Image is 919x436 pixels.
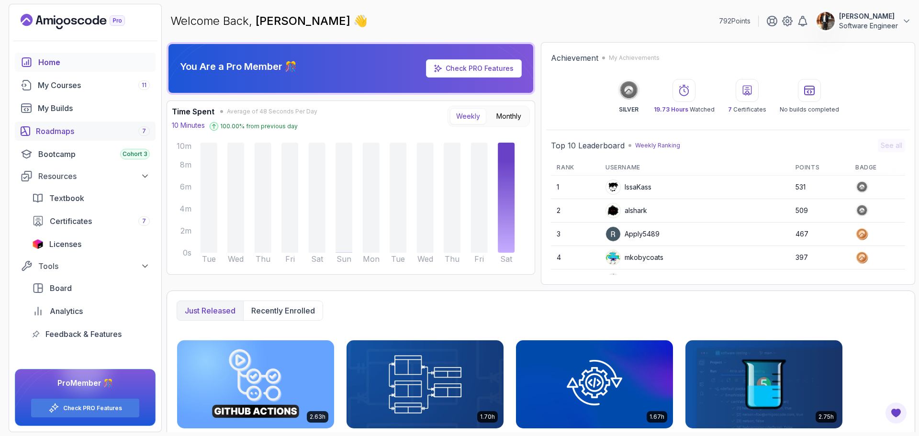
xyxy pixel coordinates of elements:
[172,106,214,117] h3: Time Spent
[480,413,495,421] p: 1.70h
[474,254,484,264] tspan: Fri
[256,14,353,28] span: [PERSON_NAME]
[605,273,707,289] div: [PERSON_NAME].delaguia
[619,106,639,113] p: SILVER
[15,53,156,72] a: home
[606,274,620,288] img: default monster avatar
[336,254,351,264] tspan: Sun
[50,215,92,227] span: Certificates
[15,122,156,141] a: roadmaps
[183,248,191,257] tspan: 0s
[685,340,842,428] img: Java Unit Testing and TDD card
[15,168,156,185] button: Resources
[850,160,905,176] th: Badge
[45,328,122,340] span: Feedback & Features
[606,250,620,265] img: default monster avatar
[26,212,156,231] a: certificates
[600,160,790,176] th: Username
[885,402,908,425] button: Open Feedback Button
[551,199,600,223] td: 2
[50,305,83,317] span: Analytics
[36,125,150,137] div: Roadmaps
[172,121,205,130] p: 10 Minutes
[26,279,156,298] a: board
[15,257,156,275] button: Tools
[26,302,156,321] a: analytics
[500,254,513,264] tspan: Sat
[50,282,72,294] span: Board
[654,106,715,113] p: Watched
[142,127,146,135] span: 7
[878,139,905,152] button: See all
[15,76,156,95] a: courses
[551,140,625,151] h2: Top 10 Leaderboard
[635,142,680,149] p: Weekly Ranking
[347,340,504,428] img: Database Design & Implementation card
[605,203,647,218] div: alshark
[220,123,298,130] p: 100.00 % from previous day
[551,160,600,176] th: Rank
[445,254,459,264] tspan: Thu
[817,12,835,30] img: user profile image
[790,199,850,223] td: 509
[49,192,84,204] span: Textbook
[450,108,486,124] button: Weekly
[391,254,405,264] tspan: Tue
[609,54,660,62] p: My Achievements
[551,246,600,269] td: 4
[123,150,147,158] span: Cohort 3
[719,16,751,26] p: 792 Points
[180,60,297,73] p: You Are a Pro Member 🎊
[728,106,766,113] p: Certificates
[202,254,216,264] tspan: Tue
[26,324,156,344] a: feedback
[180,160,191,169] tspan: 8m
[839,11,898,21] p: [PERSON_NAME]
[551,52,598,64] h2: Achievement
[790,176,850,199] td: 531
[31,398,140,418] button: Check PRO Features
[177,301,243,320] button: Just released
[310,413,325,421] p: 2.63h
[185,305,235,316] p: Just released
[177,141,191,151] tspan: 10m
[142,81,146,89] span: 11
[780,106,839,113] p: No builds completed
[38,170,150,182] div: Resources
[790,246,850,269] td: 397
[818,413,834,421] p: 2.75h
[38,102,150,114] div: My Builds
[170,13,368,29] p: Welcome Back,
[285,254,295,264] tspan: Fri
[551,269,600,293] td: 5
[179,204,191,213] tspan: 4m
[728,106,732,113] span: 7
[15,145,156,164] a: bootcamp
[227,108,317,115] span: Average of 48 Seconds Per Day
[417,254,433,264] tspan: Wed
[816,11,911,31] button: user profile image[PERSON_NAME]Software Engineer
[38,79,150,91] div: My Courses
[790,160,850,176] th: Points
[256,254,270,264] tspan: Thu
[21,14,147,29] a: Landing page
[426,59,522,78] a: Check PRO Features
[605,226,660,242] div: Apply5489
[551,223,600,246] td: 3
[180,226,191,235] tspan: 2m
[606,203,620,218] img: user profile image
[353,13,368,29] span: 👋
[790,269,850,293] td: 356
[38,148,150,160] div: Bootcamp
[38,260,150,272] div: Tools
[26,235,156,254] a: licenses
[177,340,334,428] img: CI/CD with GitHub Actions card
[839,21,898,31] p: Software Engineer
[180,182,191,191] tspan: 6m
[38,56,150,68] div: Home
[490,108,527,124] button: Monthly
[516,340,673,428] img: Java Integration Testing card
[228,254,244,264] tspan: Wed
[49,238,81,250] span: Licenses
[243,301,323,320] button: Recently enrolled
